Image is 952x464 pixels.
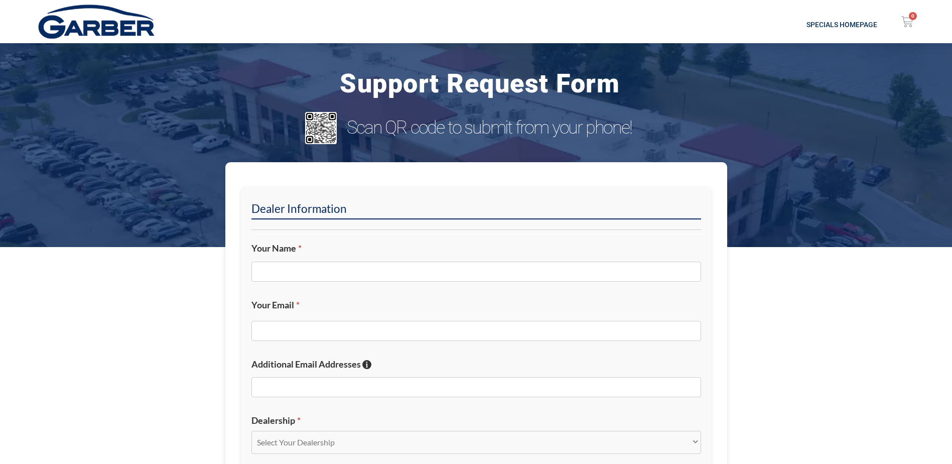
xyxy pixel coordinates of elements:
[251,243,701,254] label: Your Name
[75,66,884,102] h3: Support Request Form
[245,21,877,28] h2: Specials Homepage
[251,299,701,311] label: Your Email
[251,359,361,370] span: Additional Email Addresses
[347,117,654,139] h3: Scan QR code to submit from your phone!
[251,201,701,219] h2: Dealer Information
[251,415,701,426] label: Dealership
